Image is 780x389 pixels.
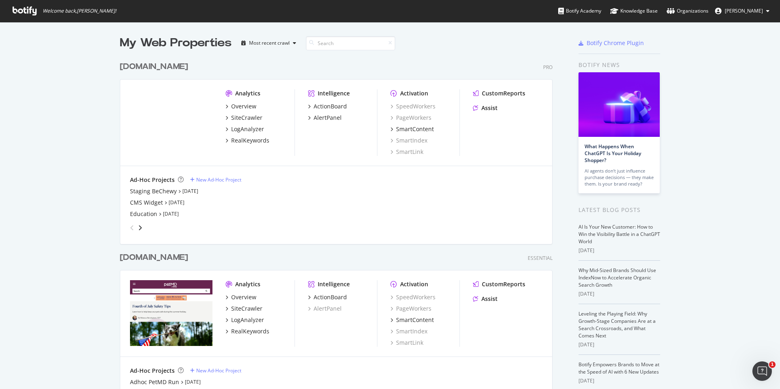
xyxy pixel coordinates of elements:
div: LogAnalyzer [231,316,264,324]
div: Analytics [235,280,260,288]
img: www.petmd.com [130,280,212,346]
a: AI Is Your New Customer: How to Win the Visibility Battle in a ChatGPT World [578,223,660,245]
div: LogAnalyzer [231,125,264,133]
a: SpeedWorkers [390,293,435,301]
div: [DATE] [578,341,660,348]
div: Latest Blog Posts [578,205,660,214]
a: Why Mid-Sized Brands Should Use IndexNow to Accelerate Organic Search Growth [578,267,656,288]
div: CustomReports [482,280,525,288]
a: SmartContent [390,125,434,133]
a: LogAnalyzer [225,125,264,133]
div: CustomReports [482,89,525,97]
div: [DATE] [578,290,660,298]
div: Assist [481,104,498,112]
div: ActionBoard [314,293,347,301]
div: Botify news [578,61,660,69]
div: My Web Properties [120,35,232,51]
a: CMS Widget [130,199,163,207]
div: Overview [231,102,256,110]
div: Ad-Hoc Projects [130,176,175,184]
a: Assist [473,295,498,303]
a: Adhoc PetMD Run [130,378,179,386]
div: Organizations [667,7,708,15]
a: Botify Empowers Brands to Move at the Speed of AI with 6 New Updates [578,361,659,375]
div: Activation [400,89,428,97]
a: AlertPanel [308,114,342,122]
a: SmartContent [390,316,434,324]
div: [DOMAIN_NAME] [120,252,188,264]
a: [DATE] [169,199,184,206]
div: RealKeywords [231,136,269,145]
a: RealKeywords [225,327,269,335]
div: Staging BeChewy [130,187,177,195]
div: Intelligence [318,280,350,288]
a: SmartIndex [390,136,427,145]
div: angle-left [127,221,137,234]
div: New Ad-Hoc Project [196,176,241,183]
div: [DATE] [578,247,660,254]
a: Overview [225,102,256,110]
a: RealKeywords [225,136,269,145]
a: [DOMAIN_NAME] [120,61,191,73]
div: Ad-Hoc Projects [130,367,175,375]
a: ActionBoard [308,293,347,301]
a: [DATE] [163,210,179,217]
a: SiteCrawler [225,305,262,313]
a: ActionBoard [308,102,347,110]
div: Activation [400,280,428,288]
div: AI agents don’t just influence purchase decisions — they make them. Is your brand ready? [585,168,654,187]
a: Leveling the Playing Field: Why Growth-Stage Companies Are at a Search Crossroads, and What Comes... [578,310,656,339]
a: CustomReports [473,280,525,288]
div: New Ad-Hoc Project [196,367,241,374]
a: SmartLink [390,148,423,156]
a: PageWorkers [390,114,431,122]
a: New Ad-Hoc Project [190,367,241,374]
a: SmartIndex [390,327,427,335]
div: Botify Academy [558,7,601,15]
img: www.chewy.com [130,89,212,155]
button: [PERSON_NAME] [708,4,776,17]
a: SmartLink [390,339,423,347]
div: SiteCrawler [231,305,262,313]
img: What Happens When ChatGPT Is Your Holiday Shopper? [578,72,660,137]
div: SmartContent [396,125,434,133]
div: Knowledge Base [610,7,658,15]
span: Steve Valenza [725,7,763,14]
a: [DATE] [185,378,201,385]
div: angle-right [137,224,143,232]
span: 1 [769,361,776,368]
a: SiteCrawler [225,114,262,122]
a: PageWorkers [390,305,431,313]
a: AlertPanel [308,305,342,313]
a: [DATE] [182,188,198,194]
div: ActionBoard [314,102,347,110]
div: AlertPanel [314,114,342,122]
div: [DATE] [578,377,660,385]
div: Essential [528,255,552,261]
a: Education [130,210,157,218]
a: SpeedWorkers [390,102,435,110]
div: Most recent crawl [249,41,290,45]
button: Most recent crawl [238,37,299,50]
a: Overview [225,293,256,301]
div: Analytics [235,89,260,97]
a: LogAnalyzer [225,316,264,324]
div: Overview [231,293,256,301]
div: SmartContent [396,316,434,324]
a: New Ad-Hoc Project [190,176,241,183]
a: Assist [473,104,498,112]
div: Assist [481,295,498,303]
div: Intelligence [318,89,350,97]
